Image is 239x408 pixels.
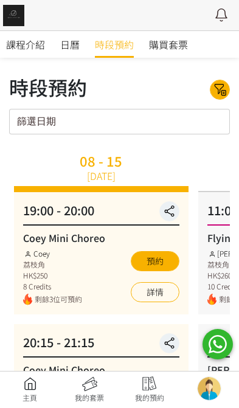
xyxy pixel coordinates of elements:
[80,154,122,167] div: 08 - 15
[23,230,179,245] div: Coey Mini Choreo
[6,37,45,52] span: 課程介紹
[95,37,134,52] span: 時段預約
[60,37,80,52] span: 日曆
[23,281,82,292] div: 8 Credits
[9,72,87,102] div: 時段預約
[23,294,32,305] img: fire.png
[207,294,216,305] img: fire.png
[23,259,82,270] div: 荔枝角
[23,333,179,358] div: 20:15 - 21:15
[60,31,80,58] a: 日曆
[23,270,82,281] div: HK$250
[23,248,82,259] div: Coey
[149,31,188,58] a: 購買套票
[149,37,188,52] span: 購買套票
[9,109,230,134] input: 篩選日期
[131,251,179,271] button: 預約
[87,168,116,183] div: [DATE]
[35,294,82,305] span: 剩餘3位可預約
[131,282,179,302] a: 詳情
[23,362,179,377] div: Coey Mini Choreo
[23,201,179,226] div: 19:00 - 20:00
[95,31,134,58] a: 時段預約
[6,31,45,58] a: 課程介紹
